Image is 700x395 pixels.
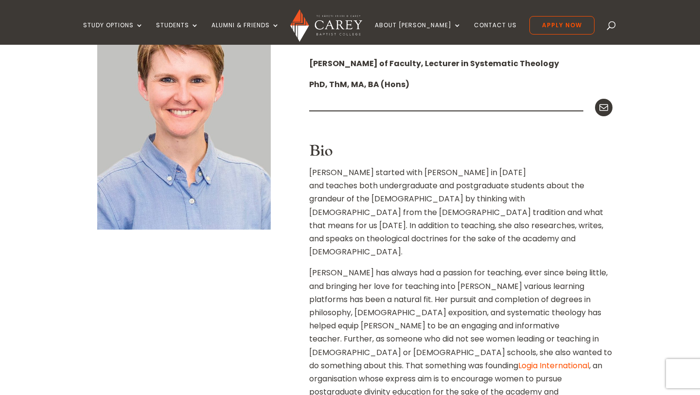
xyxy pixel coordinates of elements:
[474,22,517,45] a: Contact Us
[83,22,143,45] a: Study Options
[375,22,461,45] a: About [PERSON_NAME]
[309,166,612,266] p: [PERSON_NAME] started with [PERSON_NAME] in [DATE] and teaches both undergraduate and postgraduat...
[211,22,280,45] a: Alumni & Friends
[290,9,362,42] img: Carey Baptist College
[529,16,595,35] a: Apply Now
[309,79,409,90] strong: PhD, ThM, MA, BA (Hons)
[309,142,612,165] h3: Bio
[156,22,199,45] a: Students
[309,58,559,69] strong: [PERSON_NAME] of Faculty, Lecturer in Systematic Theology
[518,360,589,371] a: Logia International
